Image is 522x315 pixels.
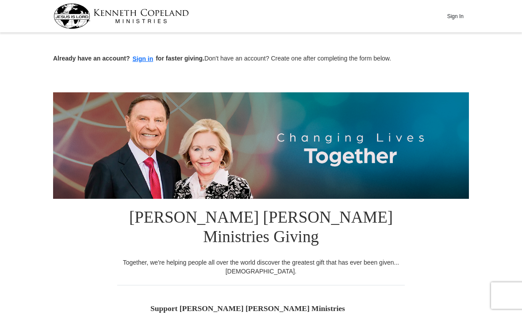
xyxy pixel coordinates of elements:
strong: Already have an account? for faster giving. [53,55,204,62]
div: Together, we're helping people all over the world discover the greatest gift that has ever been g... [117,258,405,276]
img: kcm-header-logo.svg [54,4,189,29]
p: Don't have an account? Create one after completing the form below. [53,54,469,64]
h1: [PERSON_NAME] [PERSON_NAME] Ministries Giving [117,199,405,258]
h5: Support [PERSON_NAME] [PERSON_NAME] Ministries [150,304,372,313]
button: Sign In [442,9,468,23]
button: Sign in [130,54,156,64]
